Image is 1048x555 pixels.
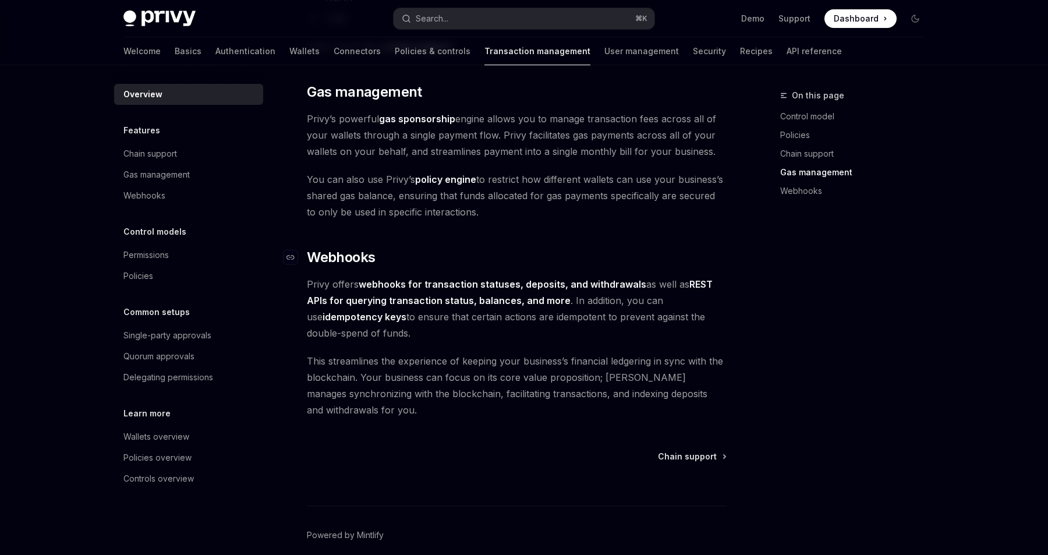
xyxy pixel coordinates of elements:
[114,84,263,105] a: Overview
[284,248,307,267] a: Navigate to header
[123,168,190,182] div: Gas management
[334,37,381,65] a: Connectors
[394,8,654,29] button: Search...⌘K
[780,163,934,182] a: Gas management
[114,447,263,468] a: Policies overview
[114,468,263,489] a: Controls overview
[123,406,171,420] h5: Learn more
[359,278,646,290] strong: webhooks for transaction statuses, deposits, and withdrawals
[123,123,160,137] h5: Features
[123,328,211,342] div: Single-party approvals
[658,451,725,462] a: Chain support
[114,346,263,367] a: Quorum approvals
[307,353,727,418] span: This streamlines the experience of keeping your business’s financial ledgering in sync with the b...
[123,305,190,319] h5: Common setups
[416,12,448,26] div: Search...
[741,13,764,24] a: Demo
[123,225,186,239] h5: Control models
[415,174,476,185] strong: policy engine
[307,111,727,160] span: Privy’s powerful engine allows you to manage transaction fees across all of your wallets through ...
[780,107,934,126] a: Control model
[307,529,384,541] a: Powered by Mintlify
[123,370,213,384] div: Delegating permissions
[740,37,773,65] a: Recipes
[114,245,263,266] a: Permissions
[114,143,263,164] a: Chain support
[123,189,165,203] div: Webhooks
[289,37,320,65] a: Wallets
[175,37,201,65] a: Basics
[780,144,934,163] a: Chain support
[114,164,263,185] a: Gas management
[379,113,455,125] strong: gas sponsorship
[307,171,727,220] span: You can also use Privy’s to restrict how different wallets can use your business’s shared gas bal...
[792,89,844,102] span: On this page
[114,426,263,447] a: Wallets overview
[114,266,263,287] a: Policies
[323,311,406,323] strong: idempotency keys
[307,248,375,267] span: Webhooks
[123,248,169,262] div: Permissions
[484,37,590,65] a: Transaction management
[123,451,192,465] div: Policies overview
[635,14,647,23] span: ⌘ K
[395,37,470,65] a: Policies & controls
[834,13,879,24] span: Dashboard
[123,10,196,27] img: dark logo
[787,37,842,65] a: API reference
[658,451,717,462] span: Chain support
[307,276,727,341] span: Privy offers as well as . In addition, you can use to ensure that certain actions are idempotent ...
[114,185,263,206] a: Webhooks
[123,269,153,283] div: Policies
[215,37,275,65] a: Authentication
[123,37,161,65] a: Welcome
[123,147,177,161] div: Chain support
[824,9,897,28] a: Dashboard
[114,325,263,346] a: Single-party approvals
[693,37,726,65] a: Security
[307,83,422,101] span: Gas management
[123,87,162,101] div: Overview
[123,349,194,363] div: Quorum approvals
[123,472,194,486] div: Controls overview
[780,182,934,200] a: Webhooks
[114,367,263,388] a: Delegating permissions
[780,126,934,144] a: Policies
[778,13,810,24] a: Support
[906,9,925,28] button: Toggle dark mode
[123,430,189,444] div: Wallets overview
[604,37,679,65] a: User management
